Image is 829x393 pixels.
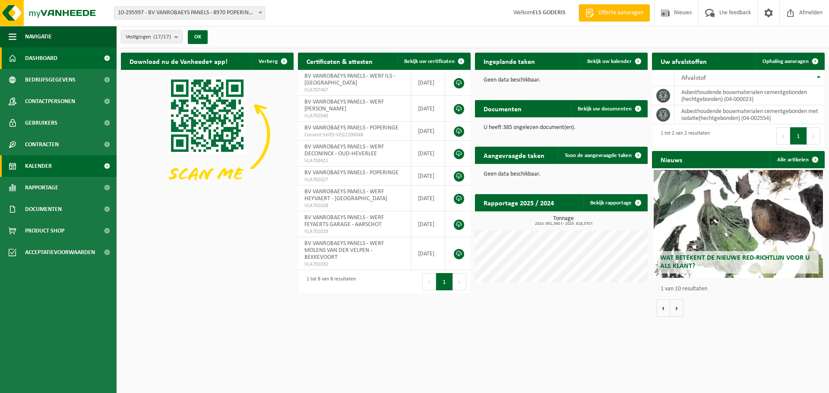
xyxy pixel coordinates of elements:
td: [DATE] [411,185,445,211]
td: [DATE] [411,70,445,96]
button: Previous [776,127,790,145]
img: Download de VHEPlus App [121,70,294,199]
button: Next [453,273,466,290]
span: Verberg [259,59,278,64]
span: Consent-SelfD-VEG2200048 [304,132,405,138]
a: Bekijk uw certificaten [397,53,470,70]
h2: Download nu de Vanheede+ app! [121,53,236,69]
span: Bekijk uw certificaten [404,59,455,64]
span: BV VANROBAEYS PANELS - WERF ILS - [GEOGRAPHIC_DATA] [304,73,395,86]
td: [DATE] [411,96,445,122]
span: VLA701027 [304,176,405,183]
span: Dashboard [25,47,57,69]
a: Wat betekent de nieuwe RED-richtlijn voor u als klant? [654,170,823,278]
span: Bekijk uw kalender [587,59,632,64]
h2: Nieuws [652,151,691,168]
span: VLA701030 [304,261,405,268]
a: Bekijk rapportage [583,194,647,211]
span: Product Shop [25,220,64,242]
td: asbesthoudende bouwmaterialen cementgebonden met isolatie(hechtgebonden) (04-002554) [675,105,825,124]
button: Next [807,127,820,145]
span: BV VANROBAEYS PANELS - WERF MOLENS VAN DER VELPEN - BEKKEVOORT [304,240,384,261]
p: Geen data beschikbaar. [484,77,639,83]
td: [DATE] [411,211,445,237]
span: VLA705940 [304,113,405,119]
a: Ophaling aanvragen [756,53,824,70]
button: Volgende [670,299,683,317]
h2: Rapportage 2025 / 2024 [475,194,563,211]
span: Contracten [25,134,59,155]
span: BV VANROBAEYS PANELS - WERF [PERSON_NAME] [304,99,384,112]
span: Rapportage [25,177,58,198]
span: BV VANROBAEYS PANELS - WERF FEYAERTS GARAGE - AARSCHOT [304,214,384,228]
span: Documenten [25,198,62,220]
p: 1 van 10 resultaten [661,286,820,292]
span: VLA701028 [304,202,405,209]
h3: Tonnage [479,216,648,226]
td: [DATE] [411,122,445,141]
div: 1 tot 2 van 2 resultaten [656,126,710,145]
h2: Documenten [475,100,530,117]
span: Gebruikers [25,112,57,134]
span: BV VANROBAEYS PANELS - WERF DECONINCK - OUD-HEVERLEE [304,144,384,157]
span: Toon de aangevraagde taken [565,153,632,158]
p: U heeft 385 ongelezen document(en). [484,125,639,131]
span: VLA701029 [304,228,405,235]
span: 10-295997 - BV VANROBAEYS PANELS - 8970 POPERINGE, BENELUXLAAN 12 [114,7,265,19]
button: Verberg [252,53,293,70]
span: Navigatie [25,26,52,47]
span: Ophaling aanvragen [763,59,809,64]
h2: Aangevraagde taken [475,147,553,163]
a: Bekijk uw documenten [571,100,647,117]
button: Vorige [656,299,670,317]
span: Bedrijfsgegevens [25,69,76,91]
span: Afvalstof [681,75,706,82]
h2: Certificaten & attesten [298,53,381,69]
td: [DATE] [411,167,445,185]
button: Previous [422,273,436,290]
button: 1 [790,127,807,145]
td: [DATE] [411,141,445,167]
h2: Uw afvalstoffen [652,53,715,69]
span: 10-295997 - BV VANROBAEYS PANELS - 8970 POPERINGE, BENELUXLAAN 12 [114,6,265,19]
a: Offerte aanvragen [579,4,650,22]
strong: ELS GODERIS [533,9,566,16]
span: Offerte aanvragen [596,9,645,17]
td: asbesthoudende bouwmaterialen cementgebonden (hechtgebonden) (04-000023) [675,86,825,105]
count: (17/17) [153,34,171,40]
span: BV VANROBAEYS PANELS - WERF HEYVAERT - [GEOGRAPHIC_DATA] [304,189,387,202]
span: VLA703421 [304,157,405,164]
button: OK [188,30,208,44]
td: [DATE] [411,237,445,270]
span: Vestigingen [126,31,171,44]
a: Bekijk uw kalender [580,53,647,70]
span: VLA707467 [304,87,405,94]
span: 2024: 951,360 t - 2025: 618,370 t [479,222,648,226]
a: Alle artikelen [770,151,824,168]
span: Kalender [25,155,52,177]
a: Toon de aangevraagde taken [558,147,647,164]
button: Vestigingen(17/17) [121,30,183,43]
span: Contactpersonen [25,91,75,112]
span: Wat betekent de nieuwe RED-richtlijn voor u als klant? [660,255,810,270]
button: 1 [436,273,453,290]
span: BV VANROBAEYS PANELS - POPERINGE [304,170,399,176]
span: Acceptatievoorwaarden [25,242,95,263]
h2: Ingeplande taken [475,53,544,69]
p: Geen data beschikbaar. [484,171,639,177]
span: BV VANROBAEYS PANELS - POPERINGE [304,125,399,131]
div: 1 tot 8 van 8 resultaten [302,272,356,291]
span: Bekijk uw documenten [578,106,632,112]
